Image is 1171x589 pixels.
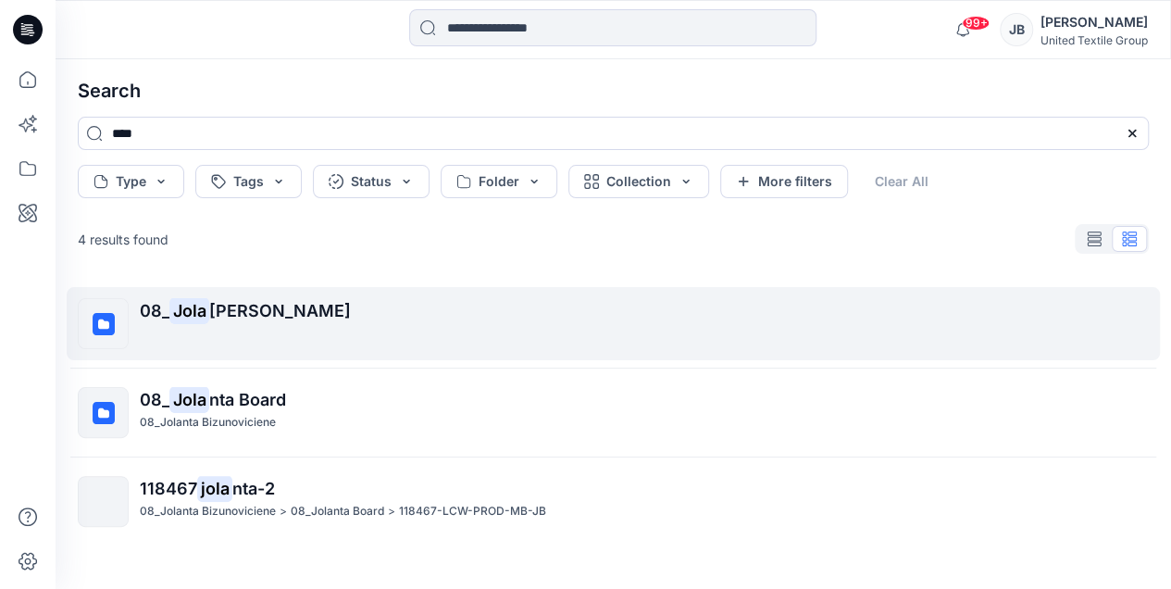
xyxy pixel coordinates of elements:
[388,502,395,521] p: >
[1000,13,1033,46] div: JB
[209,301,351,320] span: [PERSON_NAME]
[140,413,276,432] p: 08_Jolanta Bizunoviciene
[140,479,197,498] span: 118467
[441,165,557,198] button: Folder
[140,502,276,521] p: 08_Jolanta Bizunoviciene
[209,390,286,409] span: nta Board
[1040,33,1148,47] div: United Textile Group
[720,165,848,198] button: More filters
[1040,11,1148,33] div: [PERSON_NAME]
[568,165,709,198] button: Collection
[78,165,184,198] button: Type
[962,16,990,31] span: 99+
[197,475,232,501] mark: jola
[78,230,168,249] p: 4 results found
[195,165,302,198] button: Tags
[140,390,169,409] span: 08_
[63,65,1164,117] h4: Search
[291,502,384,521] p: 08_Jolanta Board
[313,165,430,198] button: Status
[140,301,169,320] span: 08_
[169,297,209,323] mark: Jola
[399,502,546,521] p: 118467-LCW-PROD-MB-JB
[67,465,1160,538] a: 118467jolanta-208_Jolanta Bizunoviciene>08_Jolanta Board>118467-LCW-PROD-MB-JB
[280,502,287,521] p: >
[67,376,1160,449] a: 08_Jolanta Board08_Jolanta Bizunoviciene
[169,386,209,412] mark: Jola
[232,479,275,498] span: nta-2
[67,287,1160,360] a: 08_Jola[PERSON_NAME]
